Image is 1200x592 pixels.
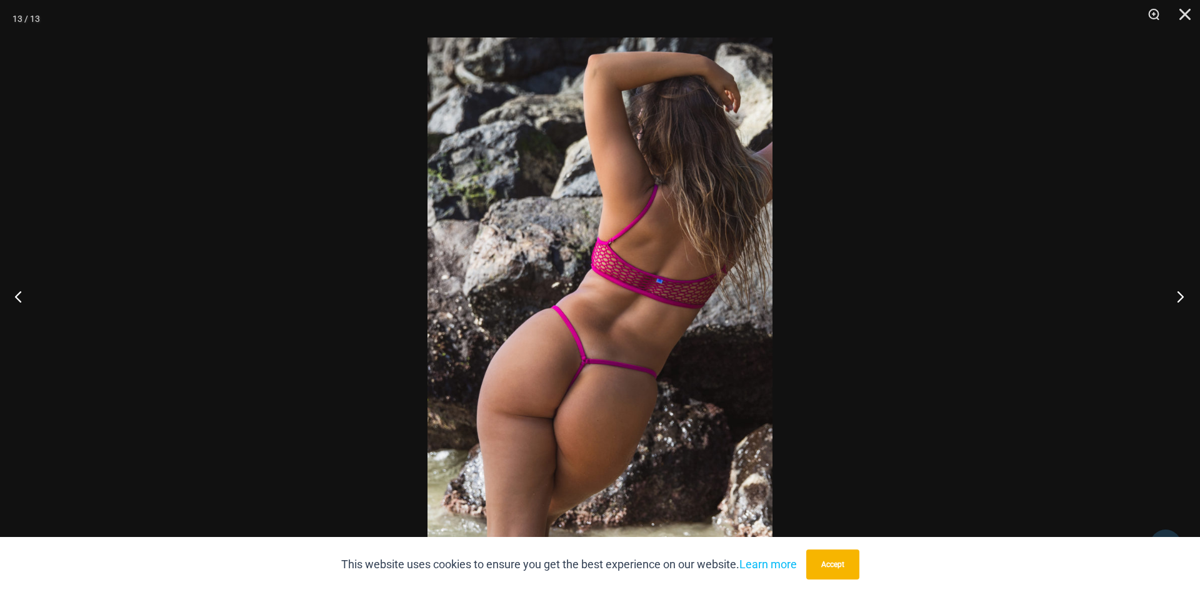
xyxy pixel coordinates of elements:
button: Accept [806,549,859,579]
button: Next [1153,265,1200,328]
img: Show Stopper Fuchsia 332 Top 454 Bottom 03 [427,38,772,554]
p: This website uses cookies to ensure you get the best experience on our website. [341,555,797,574]
div: 13 / 13 [12,9,40,28]
a: Learn more [739,558,797,571]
